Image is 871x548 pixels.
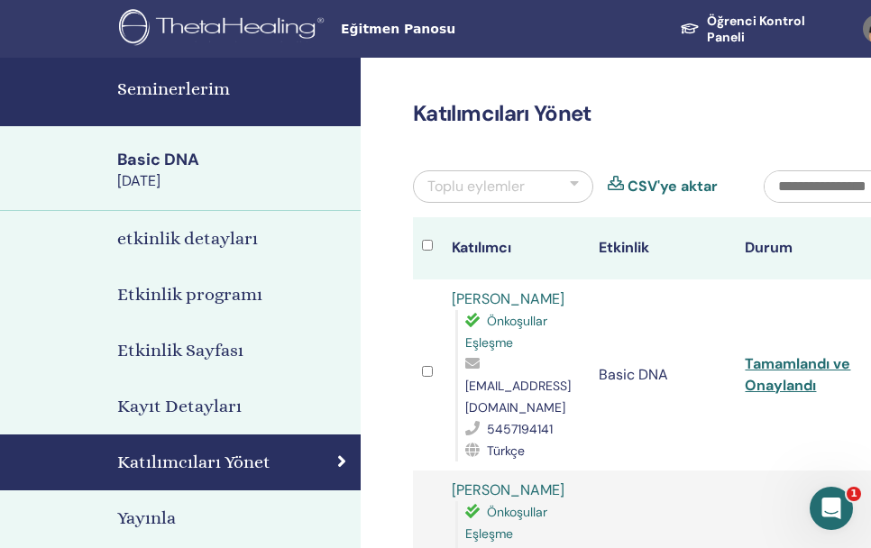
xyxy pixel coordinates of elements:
[443,217,590,279] th: Katılımcı
[427,176,525,197] div: Toplu eylemler
[117,337,243,364] h4: Etkinlik Sayfası
[590,279,737,470] td: Basic DNA
[590,217,737,279] th: Etkinlik
[465,378,571,416] span: [EMAIL_ADDRESS][DOMAIN_NAME]
[665,5,848,54] a: Öğrenci Kontrol Paneli
[465,504,547,542] span: Önkoşullar Eşleşme
[117,171,350,191] div: [DATE]
[628,176,718,197] a: CSV'ye aktar
[117,225,258,252] h4: etkinlik detayları
[106,149,361,192] a: Basic DNA[DATE]
[810,487,853,530] iframe: Intercom live chat
[117,76,350,103] h4: Seminerlerim
[117,505,176,532] h4: Yayınla
[117,149,350,171] div: Basic DNA
[452,480,564,499] a: [PERSON_NAME]
[117,449,270,476] h4: Katılımcıları Yönet
[745,354,850,395] a: Tamamlandı ve Onaylandı
[452,289,564,308] a: [PERSON_NAME]
[847,487,861,501] span: 1
[341,20,611,39] span: Eğitmen Panosu
[117,281,262,308] h4: Etkinlik programı
[487,443,525,459] span: Türkçe
[680,22,700,35] img: graduation-cap-white.svg
[465,313,547,351] span: Önkoşullar Eşleşme
[119,9,330,50] img: logo.png
[117,393,242,420] h4: Kayıt Detayları
[487,421,553,437] span: 5457194141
